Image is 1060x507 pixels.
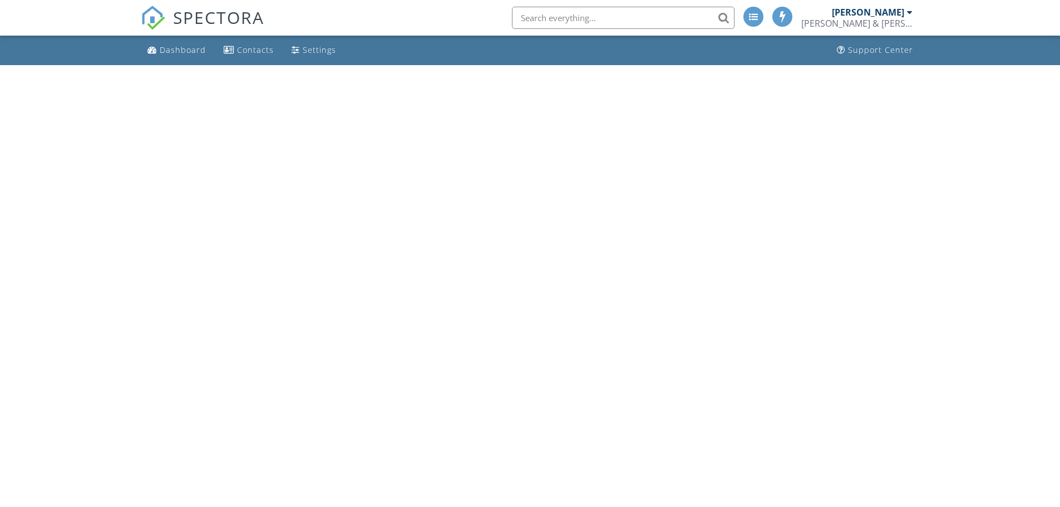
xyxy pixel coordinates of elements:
[801,18,913,29] div: Bryan & Bryan Inspections
[832,40,918,61] a: Support Center
[219,40,278,61] a: Contacts
[143,40,210,61] a: Dashboard
[512,7,734,29] input: Search everything...
[848,45,913,55] div: Support Center
[160,45,206,55] div: Dashboard
[832,7,904,18] div: [PERSON_NAME]
[141,15,264,38] a: SPECTORA
[173,6,264,29] span: SPECTORA
[287,40,341,61] a: Settings
[141,6,165,30] img: The Best Home Inspection Software - Spectora
[303,45,336,55] div: Settings
[237,45,274,55] div: Contacts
